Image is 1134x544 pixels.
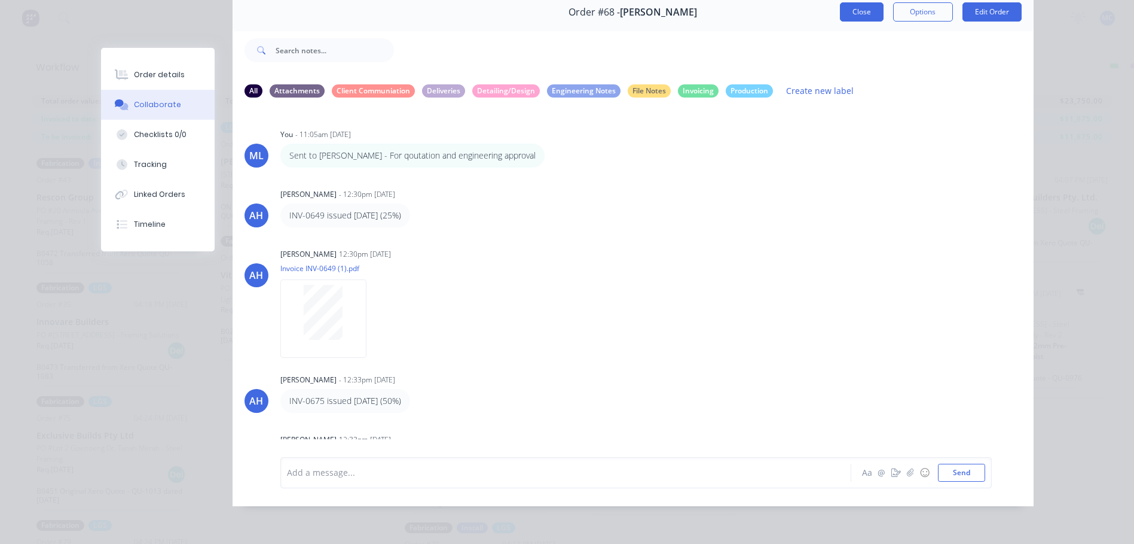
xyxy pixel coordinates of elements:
[289,395,401,407] p: INV-0675 issued [DATE] (50%)
[339,249,391,260] div: 12:30pm [DATE]
[280,129,293,140] div: You
[101,209,215,239] button: Timeline
[726,84,773,98] div: Production
[134,69,185,80] div: Order details
[289,150,536,162] p: Sent to [PERSON_NAME] - For qoutation and engineering approval
[938,464,985,482] button: Send
[249,394,263,408] div: AH
[270,84,325,98] div: Attachments
[280,434,337,445] div: [PERSON_NAME]
[620,7,697,18] span: [PERSON_NAME]
[339,189,395,200] div: - 12:30pm [DATE]
[134,159,167,170] div: Tracking
[249,148,264,163] div: ML
[244,84,262,98] div: All
[295,129,351,140] div: - 11:05am [DATE]
[280,189,337,200] div: [PERSON_NAME]
[918,466,932,480] button: ☺
[134,189,185,200] div: Linked Orders
[134,129,187,140] div: Checklists 0/0
[101,90,215,120] button: Collaborate
[339,375,395,385] div: - 12:33pm [DATE]
[547,84,621,98] div: Engineering Notes
[678,84,719,98] div: Invoicing
[101,150,215,180] button: Tracking
[339,434,391,445] div: 12:33pm [DATE]
[422,84,465,98] div: Deliveries
[101,60,215,90] button: Order details
[893,2,953,22] button: Options
[840,2,884,22] button: Close
[875,466,889,480] button: @
[472,84,540,98] div: Detailing/Design
[249,268,263,282] div: AH
[628,84,671,98] div: File Notes
[780,83,860,99] button: Create new label
[289,209,401,221] p: INV-0649 issued [DATE] (25%)
[280,263,378,273] p: Invoice INV-0649 (1).pdf
[134,99,181,110] div: Collaborate
[276,38,394,62] input: Search notes...
[101,120,215,150] button: Checklists 0/0
[101,180,215,209] button: Linked Orders
[249,208,263,223] div: AH
[332,84,415,98] div: Client Communiation
[134,219,166,230] div: Timeline
[280,375,337,385] div: [PERSON_NAME]
[280,249,337,260] div: [PERSON_NAME]
[860,466,875,480] button: Aa
[962,2,1022,22] button: Edit Order
[568,7,620,18] span: Order #68 -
